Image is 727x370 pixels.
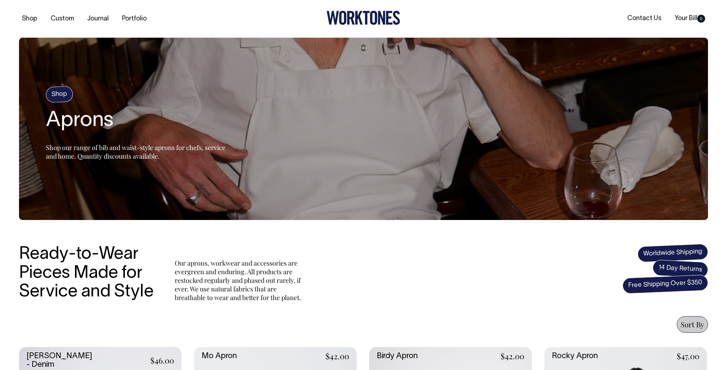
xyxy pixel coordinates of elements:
a: Contact Us [624,13,664,24]
h3: Ready-to-Wear Pieces Made for Service and Style [19,245,159,302]
span: Shop our range of bib and waist-style aprons for chefs, service and home. Quantity discounts avai... [46,143,225,160]
span: 0 [697,15,705,23]
h2: Aprons [46,109,225,132]
a: Portfolio [119,13,150,25]
p: Our aprons, workwear and accessories are evergreen and enduring. All products are restocked regul... [175,259,304,302]
span: 14 Day Returns [652,259,708,278]
span: Free Shipping Over $350 [622,275,708,294]
a: Your Bill0 [672,13,708,24]
span: Worldwide Shipping [637,244,708,262]
a: Custom [48,13,77,25]
a: Shop [19,13,40,25]
span: Sort By [681,319,704,329]
h4: Shop [46,86,73,103]
a: Journal [84,13,112,25]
